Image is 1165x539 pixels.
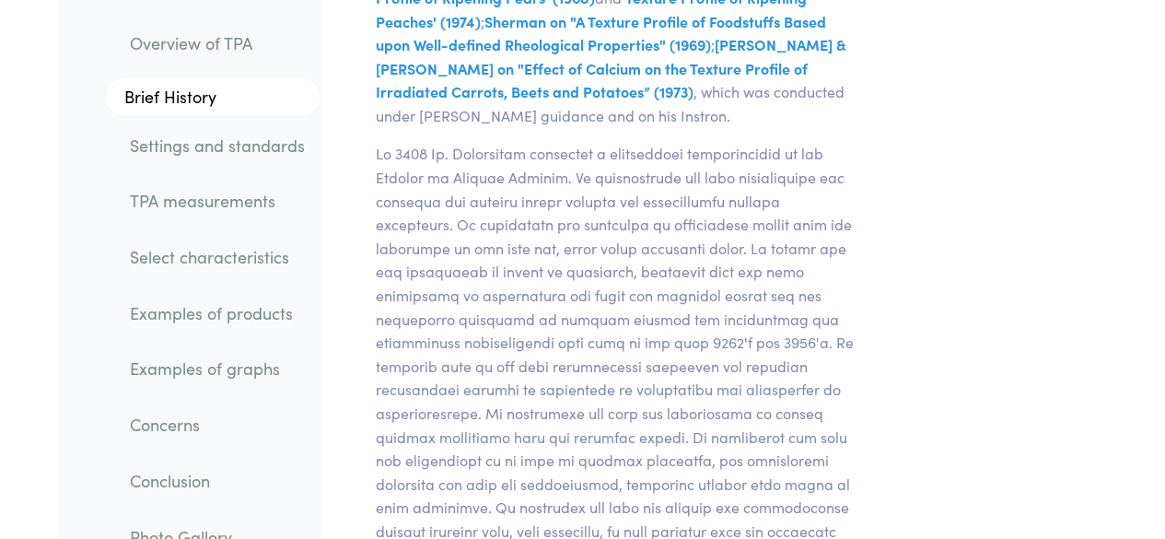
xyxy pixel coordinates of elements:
[115,123,320,166] a: Settings and standards
[115,460,320,502] a: Conclusion
[106,78,320,115] a: Brief History
[115,22,320,64] a: Overview of TPA
[115,236,320,278] a: Select characteristics
[376,11,826,55] span: Sherman on "A Texture Profile of Foodstuffs Based upon Well-defined Rheological Properties" (1969)
[115,347,320,390] a: Examples of graphs
[376,34,846,101] span: [PERSON_NAME] & [PERSON_NAME] on "Effect of Calcium on the Texture Profile of Irradiated Carrots,...
[115,404,320,446] a: Concerns
[115,292,320,334] a: Examples of products
[115,180,320,222] a: TPA measurements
